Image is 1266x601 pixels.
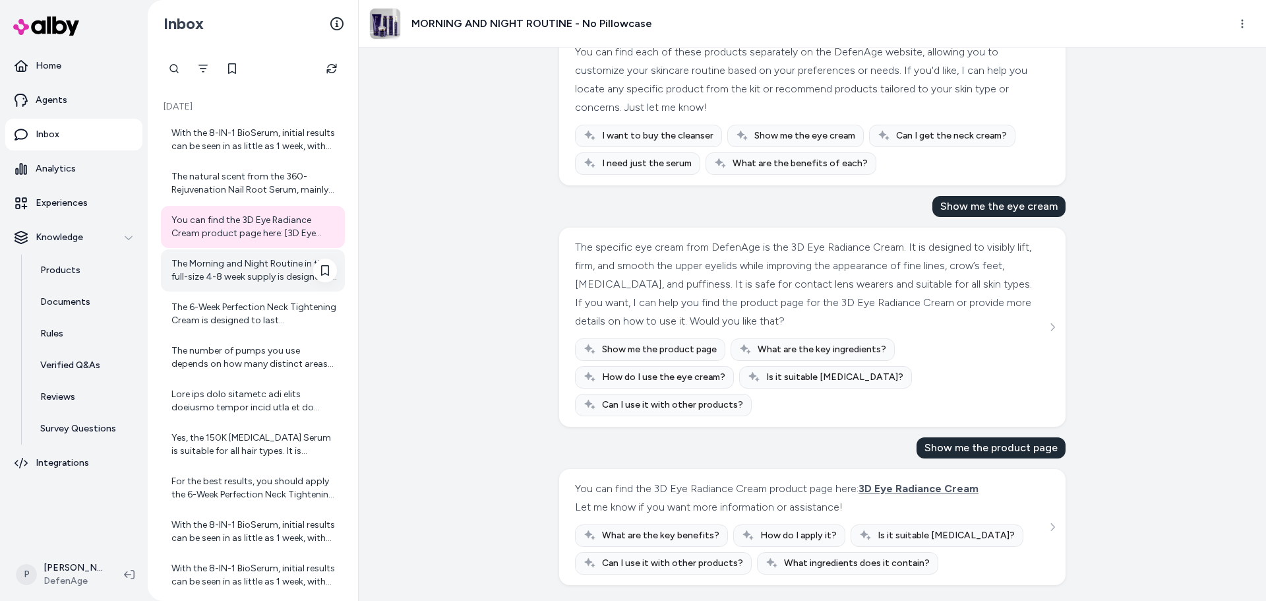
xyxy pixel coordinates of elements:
[575,43,1046,117] div: You can find each of these products separately on the DefenAge website, allowing you to customize...
[370,9,400,39] img: am-pm-v2.jpg
[917,437,1066,459] div: Show me the product page
[171,431,337,458] div: Yes, the 150K [MEDICAL_DATA] Serum is suitable for all hair types. It is designed to be gentle an...
[859,482,979,495] span: 3D Eye Radiance Cream
[27,318,142,350] a: Rules
[575,294,1046,331] div: If you want, I can help you find the product page for the 3D Eye Radiance Cream or provide more d...
[602,529,719,542] span: What are the key benefits?
[5,119,142,150] a: Inbox
[161,206,345,248] a: You can find the 3D Eye Radiance Cream product page here: [3D Eye Radiance Cream]([URL][DOMAIN_NA...
[40,264,80,277] p: Products
[8,554,113,596] button: P[PERSON_NAME]DefenAge
[171,475,337,501] div: For the best results, you should apply the 6-Week Perfection Neck Tightening Cream twice daily, i...
[27,381,142,413] a: Reviews
[602,129,713,142] span: I want to buy the cleanser
[27,286,142,318] a: Documents
[27,413,142,445] a: Survey Questions
[36,231,83,244] p: Knowledge
[171,562,337,588] div: With the 8-IN-1 BioSerum, initial results can be seen in as little as 1 week, with the full range...
[161,249,345,292] a: The Morning and Night Routine in the full-size 4-8 week supply is designed to last approximately ...
[171,388,337,414] div: Lore ips dolo sitametc adi elits doeiusmo tempor incid utla et do magnaaliquae ad min 957V Quis N...
[40,422,116,435] p: Survey Questions
[40,327,63,340] p: Rules
[161,293,345,335] a: The 6-Week Perfection Neck Tightening Cream is designed to last approximately six weeks when used...
[161,100,345,113] p: [DATE]
[758,343,886,356] span: What are the key ingredients?
[171,170,337,197] div: The natural scent from the 360-Rejuvenation Nail Root Serum, mainly due to the amino acid Methion...
[44,561,103,575] p: [PERSON_NAME]
[171,127,337,153] div: With the 8-IN-1 BioSerum, initial results can be seen in as little as 1 week, with the full range...
[5,50,142,82] a: Home
[44,575,103,588] span: DefenAge
[161,511,345,553] a: With the 8-IN-1 BioSerum, initial results can be seen in as little as 1 week, with the full range...
[36,128,59,141] p: Inbox
[575,238,1046,294] div: The specific eye cream from DefenAge is the 3D Eye Radiance Cream. It is designed to visibly lift...
[36,197,88,210] p: Experiences
[36,457,89,470] p: Integrations
[5,84,142,116] a: Agents
[5,222,142,253] button: Knowledge
[161,467,345,509] a: For the best results, you should apply the 6-Week Perfection Neck Tightening Cream twice daily, i...
[171,344,337,371] div: The number of pumps you use depends on how many distinct areas you want to treat on your scalp or...
[40,359,100,372] p: Verified Q&As
[5,187,142,219] a: Experiences
[36,59,61,73] p: Home
[602,157,692,170] span: I need just the serum
[161,162,345,205] a: The natural scent from the 360-Rejuvenation Nail Root Serum, mainly due to the amino acid Methion...
[754,129,855,142] span: Show me the eye cream
[5,447,142,479] a: Integrations
[13,16,79,36] img: alby Logo
[878,529,1015,542] span: Is it suitable [MEDICAL_DATA]?
[602,343,717,356] span: Show me the product page
[1044,319,1060,335] button: See more
[161,554,345,596] a: With the 8-IN-1 BioSerum, initial results can be seen in as little as 1 week, with the full range...
[896,129,1007,142] span: Can I get the neck cream?
[318,55,345,82] button: Refresh
[411,16,652,32] h3: MORNING AND NIGHT ROUTINE - No Pillowcase
[171,214,337,240] div: You can find the 3D Eye Radiance Cream product page here: [3D Eye Radiance Cream]([URL][DOMAIN_NA...
[27,255,142,286] a: Products
[161,424,345,466] a: Yes, the 150K [MEDICAL_DATA] Serum is suitable for all hair types. It is designed to be gentle an...
[575,498,979,517] div: Let me know if you want more information or assistance!
[760,529,837,542] span: How do I apply it?
[932,196,1066,217] div: Show me the eye cream
[784,557,930,570] span: What ingredients does it contain?
[40,296,90,309] p: Documents
[602,398,743,412] span: Can I use it with other products?
[766,371,903,384] span: Is it suitable [MEDICAL_DATA]?
[602,371,725,384] span: How do I use the eye cream?
[733,157,868,170] span: What are the benefits of each?
[602,557,743,570] span: Can I use it with other products?
[575,480,979,498] div: You can find the 3D Eye Radiance Cream product page here:
[16,564,37,585] span: P
[171,519,337,545] div: With the 8-IN-1 BioSerum, initial results can be seen in as little as 1 week, with the full range...
[36,162,76,175] p: Analytics
[171,257,337,284] div: The Morning and Night Routine in the full-size 4-8 week supply is designed to last approximately ...
[40,391,75,404] p: Reviews
[5,153,142,185] a: Analytics
[161,336,345,379] a: The number of pumps you use depends on how many distinct areas you want to treat on your scalp or...
[164,14,204,34] h2: Inbox
[161,119,345,161] a: With the 8-IN-1 BioSerum, initial results can be seen in as little as 1 week, with the full range...
[27,350,142,381] a: Verified Q&As
[171,301,337,327] div: The 6-Week Perfection Neck Tightening Cream is designed to last approximately six weeks when used...
[1044,519,1060,535] button: See more
[36,94,67,107] p: Agents
[190,55,216,82] button: Filter
[161,380,345,422] a: Lore ips dolo sitametc adi elits doeiusmo tempor incid utla et do magnaaliquae ad min 957V Quis N...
